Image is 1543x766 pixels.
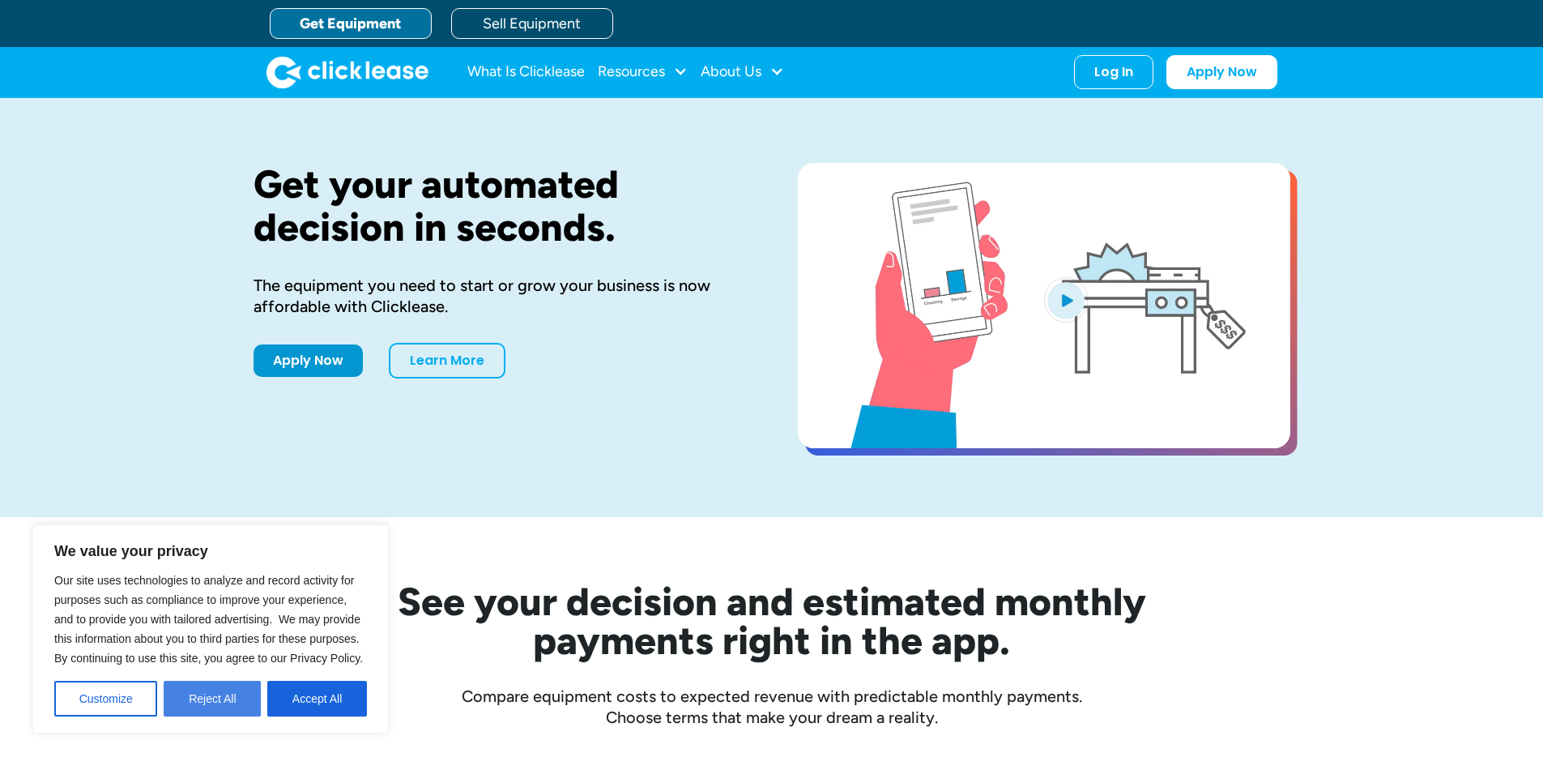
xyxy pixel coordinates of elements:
a: Apply Now [1166,55,1277,89]
a: Sell Equipment [451,8,613,39]
button: Reject All [164,681,261,717]
h1: Get your automated decision in seconds. [254,163,746,249]
div: Resources [598,56,688,88]
div: The equipment you need to start or grow your business is now affordable with Clicklease. [254,275,746,317]
div: Compare equipment costs to expected revenue with predictable monthly payments. Choose terms that ... [254,686,1290,728]
button: Customize [54,681,157,717]
div: We value your privacy [32,524,389,734]
span: Our site uses technologies to analyze and record activity for purposes such as compliance to impr... [54,574,363,665]
div: Log In [1094,64,1133,80]
img: Blue play button logo on a light blue circular background [1044,277,1088,323]
div: About Us [701,56,784,88]
a: Learn More [389,343,505,379]
img: Clicklease logo [266,56,428,88]
button: Accept All [267,681,367,717]
a: open lightbox [798,163,1290,448]
a: home [266,56,428,88]
a: Apply Now [254,344,363,377]
a: What Is Clicklease [467,56,585,88]
p: We value your privacy [54,541,367,561]
a: Get Equipment [270,8,432,39]
h2: See your decision and estimated monthly payments right in the app. [318,582,1225,660]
